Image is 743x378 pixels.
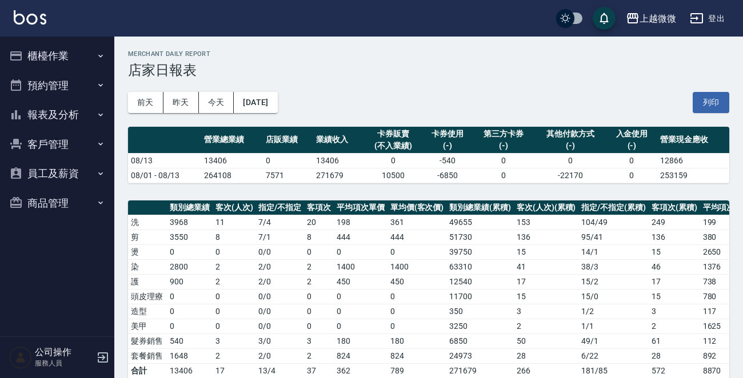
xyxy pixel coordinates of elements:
td: 7 / 1 [255,230,304,244]
td: 1 / 1 [578,319,649,333]
td: 2800 [167,259,213,274]
button: 上越微微 [621,7,681,30]
td: 180 [388,333,447,348]
td: 0 / 0 [255,244,304,259]
td: 61 [649,333,700,348]
td: 0 [334,304,388,319]
td: 6 / 22 [578,348,649,363]
td: 0 [213,304,256,319]
td: 900 [167,274,213,289]
td: 1 / 2 [578,304,649,319]
td: 15 / 0 [578,289,649,304]
td: 2 / 0 [255,348,304,363]
td: 15 [514,289,579,304]
button: [DATE] [234,92,277,113]
td: 0 [213,319,256,333]
td: 2 [304,348,334,363]
th: 類別總業績(累積) [446,200,514,215]
td: 15 [514,244,579,259]
div: 入金使用 [609,128,654,140]
td: 2 / 0 [255,274,304,289]
th: 店販業績 [263,127,314,154]
td: 0 [304,319,334,333]
td: 0 [167,304,213,319]
td: 450 [388,274,447,289]
td: 0 [388,244,447,259]
td: 24973 [446,348,514,363]
td: 0 [213,289,256,304]
td: 181/85 [578,363,649,378]
td: 28 [514,348,579,363]
td: 11 [213,215,256,230]
td: 套餐銷售 [128,348,167,363]
td: 0 [304,289,334,304]
div: 卡券使用 [425,128,470,140]
td: 0 [304,244,334,259]
td: 264108 [201,168,262,183]
td: 剪 [128,230,167,244]
td: 1400 [334,259,388,274]
td: 63310 [446,259,514,274]
td: 13406 [201,153,262,168]
td: 0 [606,153,657,168]
td: 頭皮理療 [128,289,167,304]
td: 0 / 0 [255,304,304,319]
td: 136 [514,230,579,244]
td: 0 [213,244,256,259]
td: 12540 [446,274,514,289]
td: 198 [334,215,388,230]
td: 2 [514,319,579,333]
td: 104 / 49 [578,215,649,230]
div: (-) [476,140,532,152]
td: 0 [606,168,657,183]
div: 第三方卡券 [476,128,532,140]
td: 08/13 [128,153,201,168]
td: 0 [167,319,213,333]
td: 789 [388,363,447,378]
td: 39750 [446,244,514,259]
td: 燙 [128,244,167,259]
div: (-) [609,140,654,152]
td: 3250 [446,319,514,333]
td: 1648 [167,348,213,363]
td: 15 / 2 [578,274,649,289]
td: 洗 [128,215,167,230]
td: 護 [128,274,167,289]
img: Logo [14,10,46,25]
button: 前天 [128,92,163,113]
img: Person [9,346,32,369]
td: 0 [167,289,213,304]
td: 3550 [167,230,213,244]
td: 0 [263,153,314,168]
td: 10500 [364,168,422,183]
td: 15 [649,289,700,304]
td: 17 [213,363,256,378]
button: 登出 [685,8,729,29]
td: 7571 [263,168,314,183]
th: 營業現金應收 [657,127,729,154]
td: 合計 [128,363,167,378]
td: 2 [304,259,334,274]
td: 造型 [128,304,167,319]
td: 49 / 1 [578,333,649,348]
p: 服務人員 [35,358,93,368]
td: 15 [649,244,700,259]
button: 昨天 [163,92,199,113]
td: 0 [167,244,213,259]
td: 0 [388,304,447,319]
td: 253159 [657,168,729,183]
td: -6850 [422,168,473,183]
th: 業績收入 [313,127,364,154]
button: 今天 [199,92,234,113]
td: 12866 [657,153,729,168]
td: 362 [334,363,388,378]
td: 824 [334,348,388,363]
td: 50 [514,333,579,348]
button: 櫃檯作業 [5,41,110,71]
td: 46 [649,259,700,274]
td: 13406 [167,363,213,378]
td: 髮券銷售 [128,333,167,348]
td: 180 [334,333,388,348]
td: 08/01 - 08/13 [128,168,201,183]
td: 361 [388,215,447,230]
